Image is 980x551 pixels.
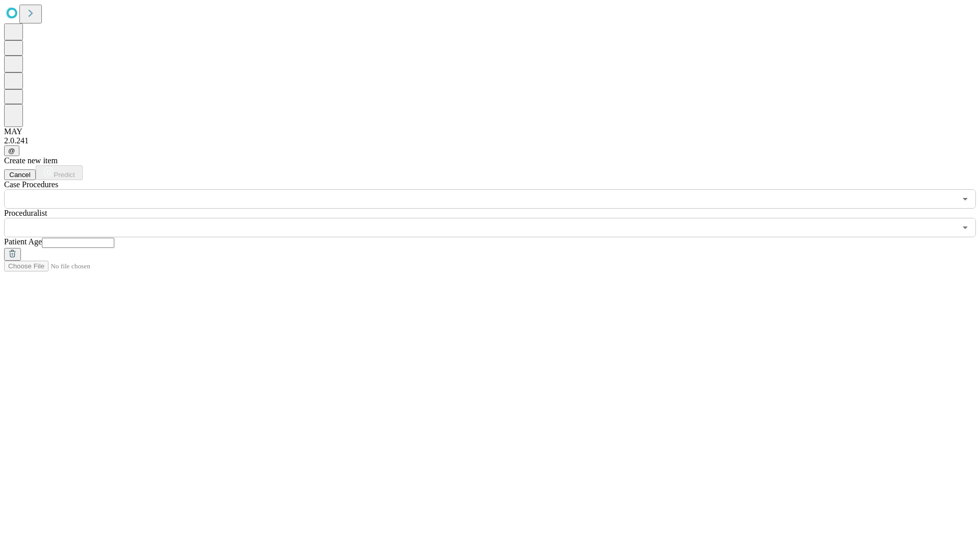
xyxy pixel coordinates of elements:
[9,171,31,179] span: Cancel
[4,136,976,145] div: 2.0.241
[4,169,36,180] button: Cancel
[4,145,19,156] button: @
[4,209,47,217] span: Proceduralist
[4,237,42,246] span: Patient Age
[4,180,58,189] span: Scheduled Procedure
[8,147,15,155] span: @
[4,127,976,136] div: MAY
[36,165,83,180] button: Predict
[958,192,972,206] button: Open
[54,171,75,179] span: Predict
[958,220,972,235] button: Open
[4,156,58,165] span: Create new item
